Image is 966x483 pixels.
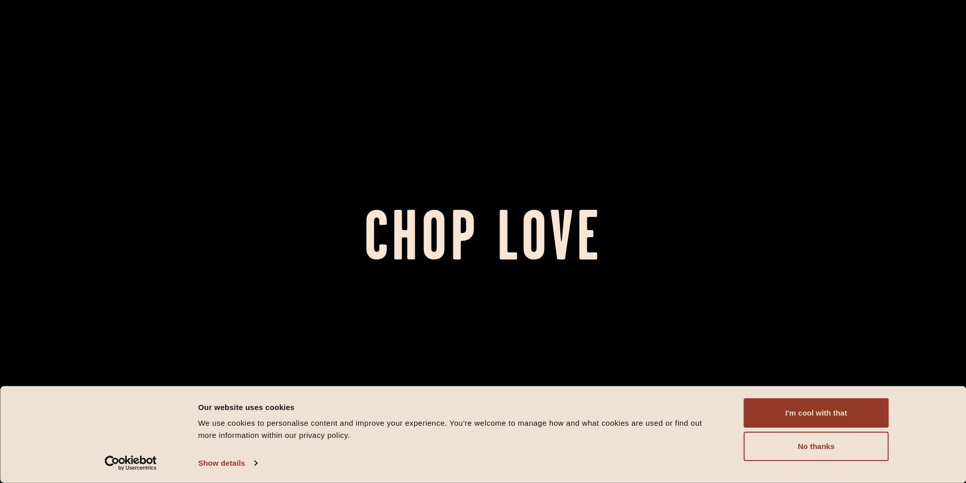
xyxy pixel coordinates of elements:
[198,401,721,413] div: Our website uses cookies
[198,417,721,441] div: We use cookies to personalise content and improve your experience. You're welcome to manage how a...
[744,432,889,461] button: No thanks
[86,456,175,471] a: Usercentrics Cookiebot - opens in a new window
[198,456,257,471] a: Show details
[744,398,889,428] button: I'm cool with that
